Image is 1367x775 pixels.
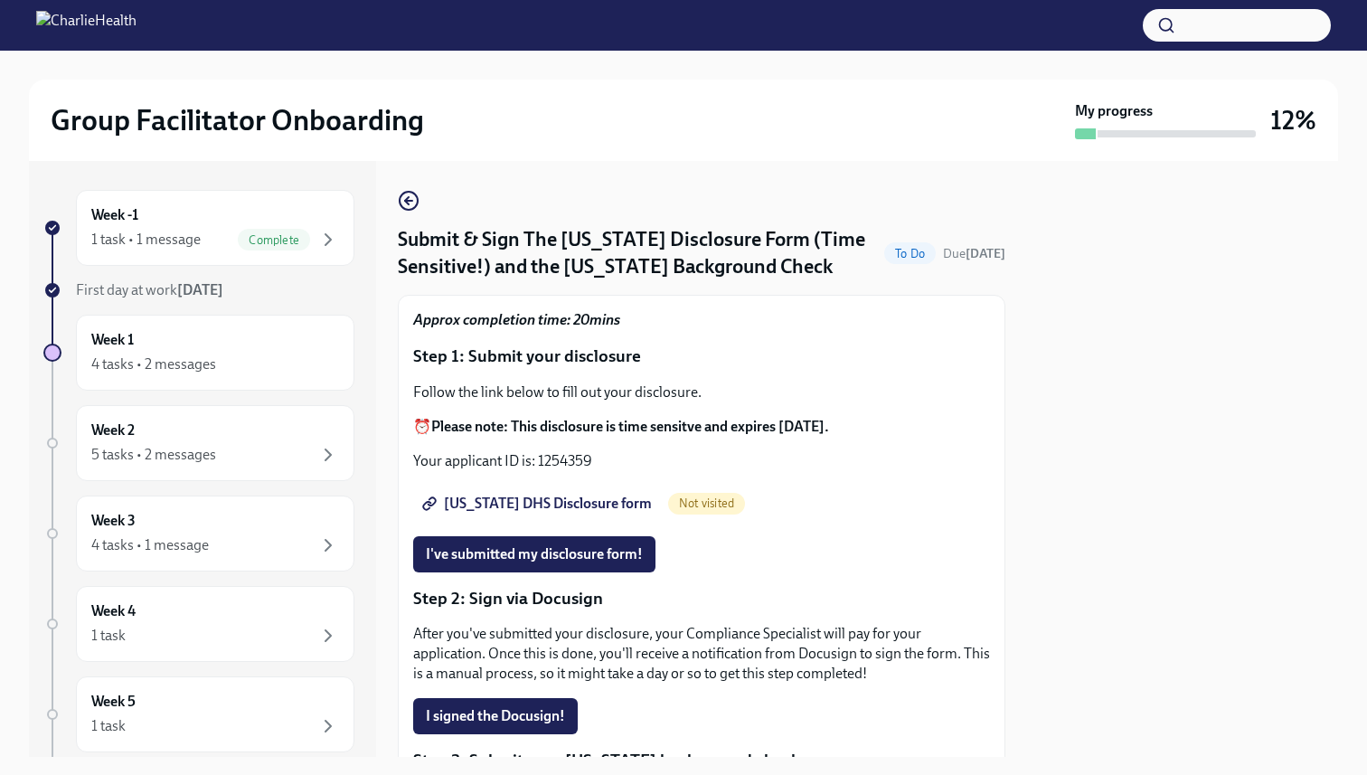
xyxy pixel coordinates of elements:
span: [US_STATE] DHS Disclosure form [426,495,652,513]
h3: 12% [1270,104,1316,137]
span: To Do [884,247,936,260]
span: Complete [238,233,310,247]
div: 1 task [91,626,126,646]
p: After you've submitted your disclosure, your Compliance Specialist will pay for your application.... [413,624,990,684]
a: [US_STATE] DHS Disclosure form [413,486,665,522]
h6: Week 5 [91,692,136,712]
h4: Submit & Sign The [US_STATE] Disclosure Form (Time Sensitive!) and the [US_STATE] Background Check [398,226,877,280]
span: October 8th, 2025 09:00 [943,245,1005,262]
p: Step 1: Submit your disclosure [413,345,990,368]
span: First day at work [76,281,223,298]
strong: [DATE] [177,281,223,298]
p: Step 2: Sign via Docusign [413,587,990,610]
strong: Approx completion time: 20mins [413,311,620,328]
p: ⏰ [413,417,990,437]
img: CharlieHealth [36,11,137,40]
a: Week 51 task [43,676,354,752]
a: Week 41 task [43,586,354,662]
a: First day at work[DATE] [43,280,354,300]
h6: Week 1 [91,330,134,350]
div: 5 tasks • 2 messages [91,445,216,465]
div: 4 tasks • 1 message [91,535,209,555]
a: Week 14 tasks • 2 messages [43,315,354,391]
h6: Week 3 [91,511,136,531]
p: Follow the link below to fill out your disclosure. [413,383,990,402]
h6: Week 4 [91,601,136,621]
span: Not visited [668,496,745,510]
a: Week 25 tasks • 2 messages [43,405,354,481]
span: I've submitted my disclosure form! [426,545,643,563]
div: 4 tasks • 2 messages [91,354,216,374]
h2: Group Facilitator Onboarding [51,102,424,138]
button: I signed the Docusign! [413,698,578,734]
a: Week 34 tasks • 1 message [43,496,354,572]
span: I signed the Docusign! [426,707,565,725]
div: 1 task • 1 message [91,230,201,250]
h6: Week 2 [91,421,135,440]
a: Week -11 task • 1 messageComplete [43,190,354,266]
strong: Please note: This disclosure is time sensitve and expires [DATE]. [431,418,829,435]
div: 1 task [91,716,126,736]
p: Your applicant ID is: 1254359 [413,451,990,471]
p: Step 3: Submit your [US_STATE] background check [413,749,990,772]
span: Due [943,246,1005,261]
strong: My progress [1075,101,1153,121]
h6: Week -1 [91,205,138,225]
button: I've submitted my disclosure form! [413,536,655,572]
strong: [DATE] [966,246,1005,261]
